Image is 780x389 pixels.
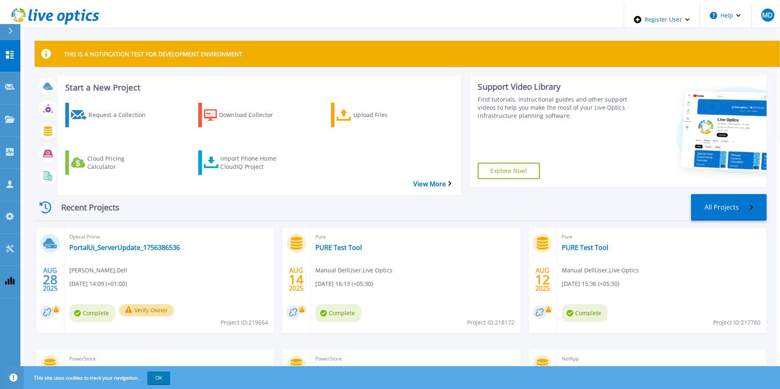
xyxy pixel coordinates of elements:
button: Help [700,3,751,28]
div: Download Collector [219,105,284,125]
span: [PERSON_NAME] , Dell [69,266,127,275]
a: PortalUi_ServerUpdate_1756386536 [69,243,180,252]
a: Explore Now! [478,163,540,179]
button: Verify Owner [119,304,174,316]
span: This site uses cookies to track your navigation. [26,371,170,384]
span: [DATE] 16:13 (+05:30) [315,279,373,288]
div: Find tutorials, instructional guides and other support videos to help you make the most of your L... [478,95,629,120]
a: All Projects [691,194,767,221]
span: Pure [315,232,515,241]
span: 28 [43,276,58,283]
div: AUG 2025 [42,265,58,294]
div: Recent Projects [35,197,133,217]
div: Cloud Pricing Calculator [87,153,153,173]
span: MD [762,12,773,18]
span: Project ID: 217780 [713,318,760,327]
div: AUG 2025 [535,265,550,294]
span: PowerStore [69,354,269,363]
a: PURE Test Tool [562,243,608,252]
span: Manual DellUser , Live Optics [315,266,392,275]
a: Download Collector [198,103,297,127]
span: Complete [315,304,361,322]
a: test [69,365,81,374]
h3: Start a New Project [65,83,451,92]
a: Request a Collection [65,103,164,127]
span: Project ID: 219664 [221,318,268,327]
div: Register User [624,3,700,36]
div: Upload Files [353,105,419,125]
div: Request a Collection [89,105,154,125]
span: Optical Prime [69,232,269,241]
span: PowerStore [315,354,515,363]
span: [DATE] 14:09 (+01:00) [69,279,127,288]
div: AUG 2025 [288,265,304,294]
span: Project ID: 218172 [467,318,514,327]
span: [DATE] 15:36 (+05:30) [562,279,619,288]
span: Complete [69,304,115,322]
span: 12 [535,276,550,283]
span: 14 [289,276,304,283]
span: NetApp [562,354,762,363]
a: Upload Files [331,103,430,127]
a: View More [413,180,451,188]
a: test powerstore dev [315,365,377,374]
button: OK [147,371,170,384]
span: Pure [562,232,762,241]
div: Import Phone Home CloudIQ Project [220,153,286,173]
span: Manual DellUser , Live Optics [562,266,639,275]
span: Complete [562,304,607,322]
a: Cloud Pricing Calculator [65,150,164,175]
a: netapp_AF_bhanu [562,365,617,374]
p: THIS IS A NOTIFICATION TEST FOR DEVELOPMENT ENVIRONMENT [64,50,242,58]
a: PURE Test Tool [315,243,362,252]
div: Support Video Library [478,82,629,92]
